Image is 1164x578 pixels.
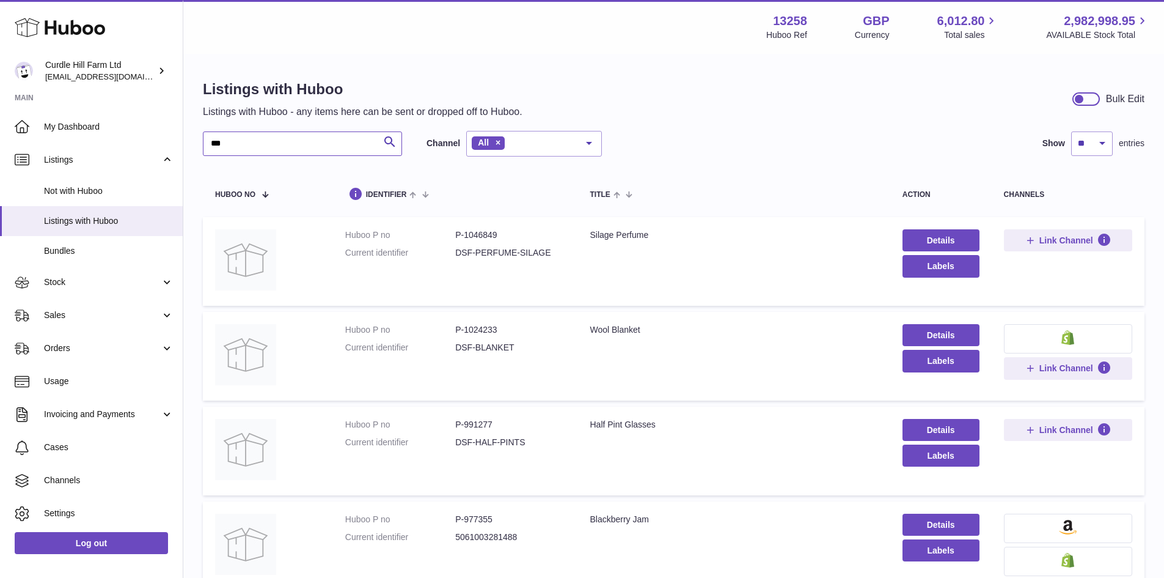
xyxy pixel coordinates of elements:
[15,532,168,554] a: Log out
[1004,229,1132,251] button: Link Channel
[1106,92,1144,106] div: Bulk Edit
[1061,553,1074,568] img: shopify-small.png
[455,342,565,354] dd: DSF-BLANKET
[44,154,161,166] span: Listings
[455,229,565,241] dd: P-1046849
[944,29,998,41] span: Total sales
[1039,235,1093,246] span: Link Channel
[902,445,979,467] button: Labels
[203,80,522,99] h1: Listings with Huboo
[1004,191,1132,199] div: channels
[44,508,174,519] span: Settings
[44,442,174,453] span: Cases
[44,309,161,321] span: Sales
[1039,363,1093,374] span: Link Channel
[590,514,877,525] div: Blackberry Jam
[902,229,979,251] a: Details
[902,255,979,277] button: Labels
[455,419,565,431] dd: P-991277
[44,376,174,387] span: Usage
[1039,424,1093,435] span: Link Channel
[455,514,565,525] dd: P-977355
[215,324,276,385] img: Wool Blanket
[215,229,276,291] img: Silage Perfume
[345,514,455,525] dt: Huboo P no
[1061,330,1074,345] img: shopify-small.png
[345,437,455,448] dt: Current identifier
[426,138,460,149] label: Channel
[937,13,999,41] a: 6,012.80 Total sales
[1059,520,1077,535] img: amazon-small.png
[902,514,979,536] a: Details
[455,247,565,259] dd: DSF-PERFUME-SILAGE
[215,191,255,199] span: Huboo no
[902,350,979,372] button: Labels
[455,532,565,543] dd: 5061003281488
[215,514,276,575] img: Blackberry Jam
[345,532,455,543] dt: Current identifier
[902,419,979,441] a: Details
[1119,138,1144,149] span: entries
[44,475,174,486] span: Channels
[1004,357,1132,379] button: Link Channel
[902,324,979,346] a: Details
[590,191,610,199] span: title
[345,324,455,336] dt: Huboo P no
[455,437,565,448] dd: DSF-HALF-PINTS
[455,324,565,336] dd: P-1024233
[345,247,455,259] dt: Current identifier
[366,191,407,199] span: identifier
[215,419,276,480] img: Half Pint Glasses
[45,59,155,83] div: Curdle Hill Farm Ltd
[863,13,889,29] strong: GBP
[478,138,489,147] span: All
[937,13,985,29] span: 6,012.80
[902,191,979,199] div: action
[1004,419,1132,441] button: Link Channel
[590,324,877,336] div: Wool Blanket
[203,105,522,119] p: Listings with Huboo - any items here can be sent or dropped off to Huboo.
[1046,29,1149,41] span: AVAILABLE Stock Total
[1046,13,1149,41] a: 2,982,998.95 AVAILABLE Stock Total
[590,229,877,241] div: Silage Perfume
[44,276,161,288] span: Stock
[15,62,33,80] img: internalAdmin-13258@internal.huboo.com
[44,409,161,420] span: Invoicing and Payments
[44,343,161,354] span: Orders
[45,72,180,81] span: [EMAIL_ADDRESS][DOMAIN_NAME]
[345,229,455,241] dt: Huboo P no
[1042,138,1065,149] label: Show
[773,13,807,29] strong: 13258
[345,419,455,431] dt: Huboo P no
[345,342,455,354] dt: Current identifier
[44,121,174,133] span: My Dashboard
[902,539,979,561] button: Labels
[590,419,877,431] div: Half Pint Glasses
[44,185,174,197] span: Not with Huboo
[44,215,174,227] span: Listings with Huboo
[855,29,890,41] div: Currency
[1064,13,1135,29] span: 2,982,998.95
[766,29,807,41] div: Huboo Ref
[44,245,174,257] span: Bundles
